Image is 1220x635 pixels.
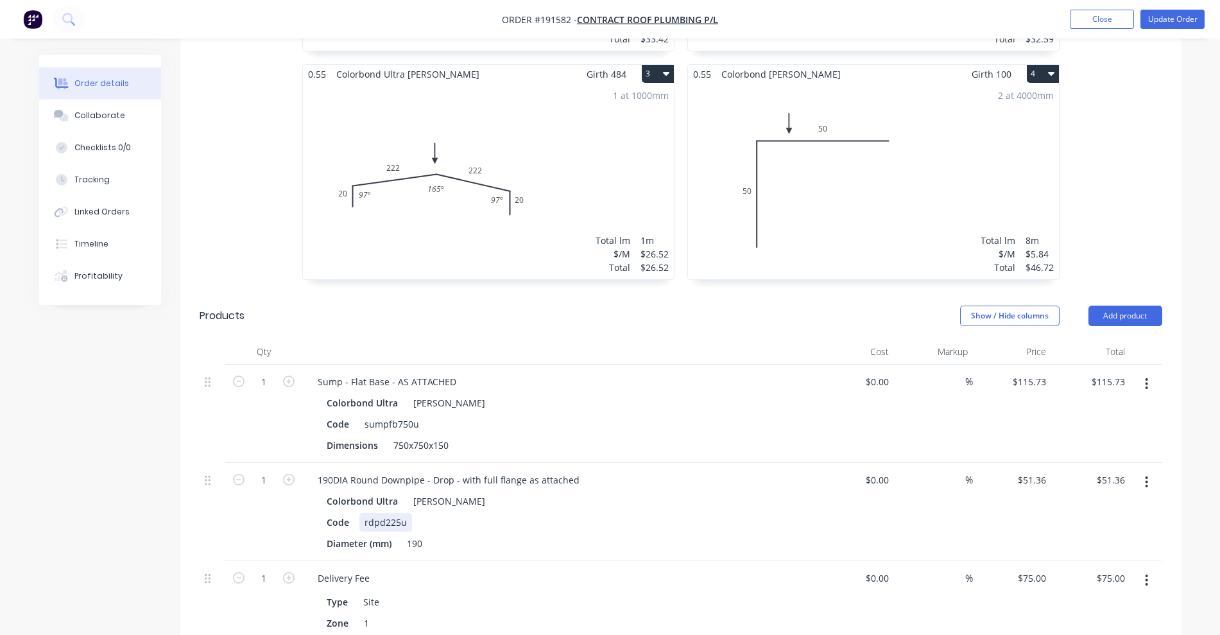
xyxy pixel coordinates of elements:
div: Type [322,593,353,611]
div: $/M [981,247,1015,261]
div: Profitability [74,270,123,282]
div: Colorbond Ultra [327,394,403,412]
div: 050502 at 4000mmTotal lm$/MTotal8m$5.84$46.72 [688,83,1059,279]
div: $26.52 [640,247,669,261]
div: 8m [1026,234,1054,247]
button: Order details [39,67,161,100]
div: Cost [816,339,895,365]
div: $5.84 [1026,247,1054,261]
div: 1m [640,234,669,247]
span: Girth 100 [972,65,1011,83]
div: 1 at 1000mm [613,89,669,102]
div: $33.42 [640,32,669,46]
div: 750x750x150 [388,436,454,455]
div: Diameter (mm) [322,534,397,553]
a: Contract Roof Plumbing P/L [577,13,718,26]
div: Total [981,32,1015,46]
div: Markup [894,339,973,365]
button: Linked Orders [39,196,161,228]
div: Total lm [981,234,1015,247]
img: Factory [23,10,42,29]
span: % [965,571,973,586]
div: Delivery Fee [307,569,380,587]
div: Total [596,261,630,274]
button: Tracking [39,164,161,196]
div: Site [358,593,384,611]
div: Zone [322,614,354,632]
div: 190 [402,534,427,553]
span: % [965,473,973,487]
div: Products [200,308,245,324]
span: % [965,374,973,389]
div: 1 [359,614,378,632]
div: Dimensions [322,436,383,455]
div: 0202222222097º165º97º1 at 1000mmTotal lm$/MTotal1m$26.52$26.52 [303,83,674,279]
button: 3 [642,65,674,83]
button: Add product [1088,306,1162,326]
div: 190DIA Round Downpipe - Drop - with full flange as attached [307,471,590,489]
button: Close [1070,10,1134,29]
div: Sump - Flat Base - AS ATTACHED [307,372,467,391]
div: Linked Orders [74,206,130,218]
button: Timeline [39,228,161,260]
button: Update Order [1140,10,1205,29]
div: Code [322,513,354,532]
span: Colorbond [PERSON_NAME] [716,65,846,83]
span: Girth 484 [587,65,626,83]
button: Profitability [39,260,161,292]
div: Total [1051,339,1130,365]
div: $32.59 [1026,32,1054,46]
span: Colorbond Ultra [PERSON_NAME] [331,65,485,83]
div: Total [596,32,630,46]
div: Code [322,415,354,433]
div: Tracking [74,174,110,186]
button: Show / Hide columns [960,306,1060,326]
div: $26.52 [640,261,669,274]
div: Total [981,261,1015,274]
div: Order details [74,78,129,89]
button: Checklists 0/0 [39,132,161,164]
div: $/M [596,247,630,261]
button: 4 [1027,65,1059,83]
div: rdpd225u [359,513,412,532]
div: Qty [225,339,302,365]
div: Collaborate [74,110,125,121]
div: [PERSON_NAME] [408,492,485,510]
div: sumpfb750u [359,415,424,433]
span: 0.55 [303,65,331,83]
div: Checklists 0/0 [74,142,131,153]
span: 0.55 [688,65,716,83]
div: [PERSON_NAME] [408,394,485,412]
div: Price [973,339,1052,365]
div: Colorbond Ultra [327,492,403,510]
div: $46.72 [1026,261,1054,274]
button: Collaborate [39,100,161,132]
span: Order #191582 - [502,13,577,26]
div: 2 at 4000mm [998,89,1054,102]
div: Total lm [596,234,630,247]
div: Timeline [74,238,108,250]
